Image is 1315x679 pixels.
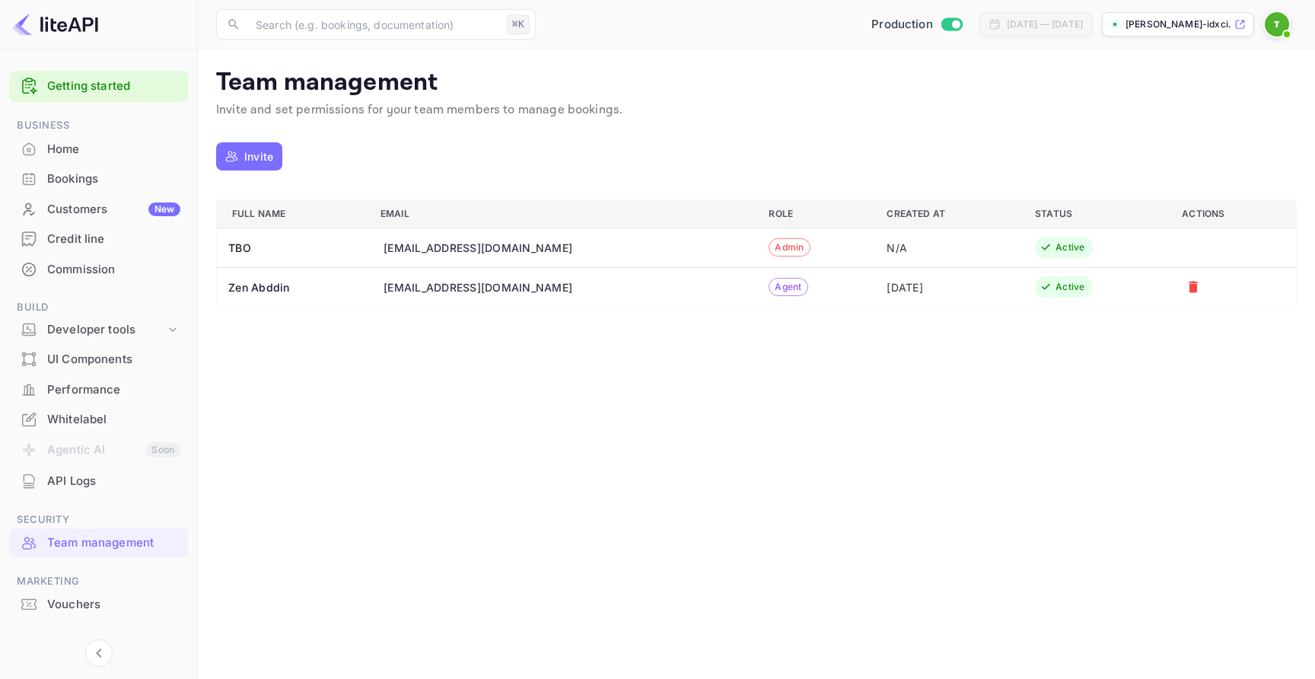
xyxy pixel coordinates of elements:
[47,201,180,218] div: Customers
[47,351,180,368] div: UI Components
[9,528,188,558] div: Team management
[1265,12,1289,37] img: TBO
[9,590,188,620] div: Vouchers
[9,164,188,193] a: Bookings
[9,225,188,253] a: Credit line
[217,199,369,228] th: Full name
[47,261,180,279] div: Commission
[9,345,188,375] div: UI Components
[871,16,933,33] span: Production
[47,321,165,339] div: Developer tools
[9,71,188,102] div: Getting started
[9,225,188,254] div: Credit line
[9,135,188,164] div: Home
[756,199,874,228] th: Role
[9,405,188,435] div: Whitelabel
[47,473,180,490] div: API Logs
[47,141,180,158] div: Home
[9,195,188,223] a: CustomersNew
[216,101,1297,120] p: Invite and set permissions for your team members to manage bookings.
[216,199,1297,308] table: a dense table
[9,528,188,556] a: Team management
[148,202,180,216] div: New
[9,255,188,283] a: Commission
[12,12,98,37] img: LiteAPI logo
[887,240,1011,256] div: N/A
[9,345,188,373] a: UI Components
[47,381,180,399] div: Performance
[9,164,188,194] div: Bookings
[244,148,273,164] p: Invite
[887,279,1011,295] div: [DATE]
[9,255,188,285] div: Commission
[47,596,180,614] div: Vouchers
[47,171,180,188] div: Bookings
[1170,199,1296,228] th: Actions
[9,317,188,343] div: Developer tools
[1023,199,1170,228] th: Status
[384,279,572,295] div: [EMAIL_ADDRESS][DOMAIN_NAME]
[9,467,188,496] div: API Logs
[47,411,180,429] div: Whitelabel
[47,78,180,95] a: Getting started
[384,240,572,256] div: [EMAIL_ADDRESS][DOMAIN_NAME]
[216,142,282,171] button: Invite
[217,228,369,267] th: TBO
[1126,18,1231,31] p: [PERSON_NAME]-idxci.nuit...
[1056,241,1085,254] div: Active
[874,199,1023,228] th: Created At
[9,467,188,495] a: API Logs
[9,590,188,618] a: Vouchers
[9,375,188,405] div: Performance
[47,231,180,248] div: Credit line
[9,512,188,528] span: Security
[368,199,756,228] th: Email
[85,639,113,667] button: Collapse navigation
[216,68,1297,98] p: Team management
[47,534,180,552] div: Team management
[769,280,807,294] span: Agent
[9,573,188,590] span: Marketing
[9,117,188,134] span: Business
[865,16,968,33] div: Switch to Sandbox mode
[769,241,809,254] span: Admin
[9,299,188,316] span: Build
[507,14,530,34] div: ⌘K
[9,405,188,433] a: Whitelabel
[9,135,188,163] a: Home
[9,195,188,225] div: CustomersNew
[247,9,501,40] input: Search (e.g. bookings, documentation)
[217,267,369,307] th: Zen Abddin
[9,375,188,403] a: Performance
[1056,280,1085,294] div: Active
[1007,18,1083,31] div: [DATE] — [DATE]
